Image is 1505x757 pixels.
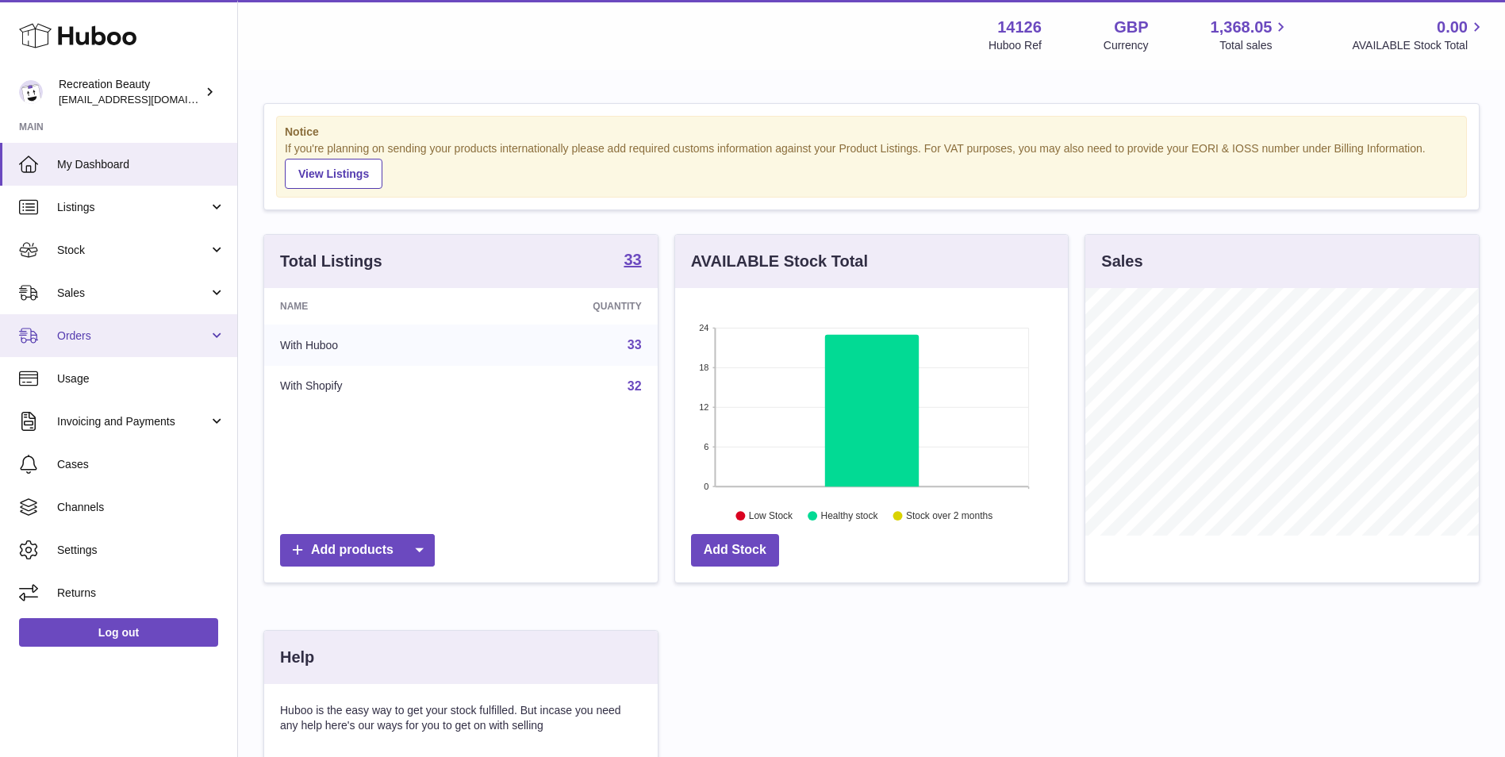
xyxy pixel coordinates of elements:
[57,500,225,515] span: Channels
[57,329,209,344] span: Orders
[997,17,1042,38] strong: 14126
[264,288,476,325] th: Name
[1437,17,1468,38] span: 0.00
[476,288,657,325] th: Quantity
[280,251,382,272] h3: Total Listings
[624,252,641,267] strong: 33
[57,457,225,472] span: Cases
[1114,17,1148,38] strong: GBP
[1352,17,1486,53] a: 0.00 AVAILABLE Stock Total
[691,251,868,272] h3: AVAILABLE Stock Total
[691,534,779,567] a: Add Stock
[749,510,793,521] text: Low Stock
[628,379,642,393] a: 32
[57,586,225,601] span: Returns
[285,141,1458,189] div: If you're planning on sending your products internationally please add required customs informati...
[19,80,43,104] img: barney@recreationbeauty.com
[1211,17,1291,53] a: 1,368.05 Total sales
[699,323,708,332] text: 24
[1101,251,1142,272] h3: Sales
[1352,38,1486,53] span: AVAILABLE Stock Total
[57,543,225,558] span: Settings
[989,38,1042,53] div: Huboo Ref
[1219,38,1290,53] span: Total sales
[820,510,878,521] text: Healthy stock
[264,366,476,407] td: With Shopify
[628,338,642,352] a: 33
[1104,38,1149,53] div: Currency
[699,363,708,372] text: 18
[57,286,209,301] span: Sales
[19,618,218,647] a: Log out
[59,77,202,107] div: Recreation Beauty
[699,402,708,412] text: 12
[57,414,209,429] span: Invoicing and Payments
[57,243,209,258] span: Stock
[264,325,476,366] td: With Huboo
[624,252,641,271] a: 33
[1211,17,1273,38] span: 1,368.05
[57,200,209,215] span: Listings
[59,93,233,106] span: [EMAIL_ADDRESS][DOMAIN_NAME]
[57,371,225,386] span: Usage
[57,157,225,172] span: My Dashboard
[906,510,992,521] text: Stock over 2 months
[280,647,314,668] h3: Help
[704,482,708,491] text: 0
[704,442,708,452] text: 6
[280,703,642,733] p: Huboo is the easy way to get your stock fulfilled. But incase you need any help here's our ways f...
[280,534,435,567] a: Add products
[285,159,382,189] a: View Listings
[285,125,1458,140] strong: Notice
